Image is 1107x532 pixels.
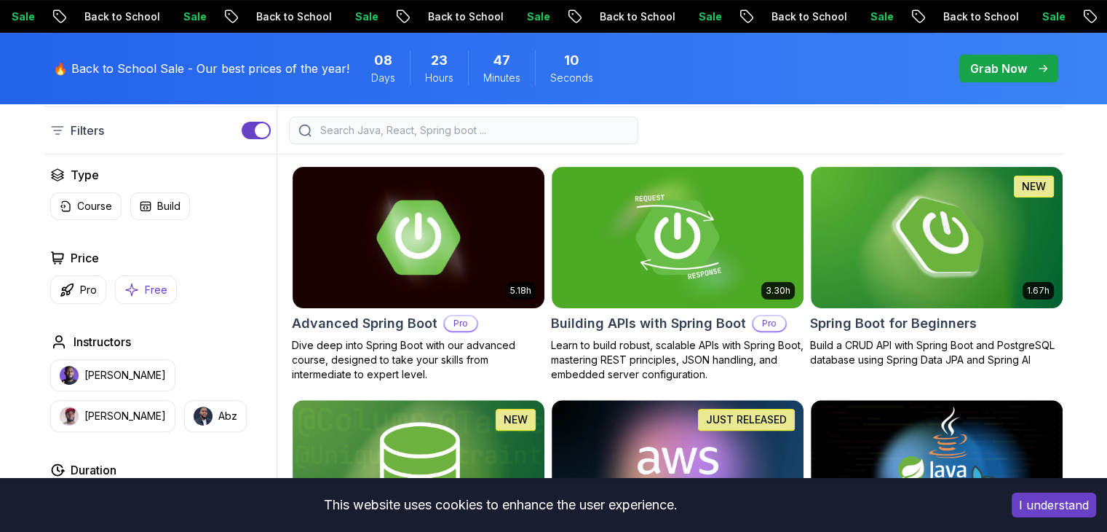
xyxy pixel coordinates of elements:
p: Pro [80,283,97,297]
p: [PERSON_NAME] [84,368,166,383]
p: [PERSON_NAME] [84,409,166,423]
span: 8 Days [374,50,392,71]
img: instructor img [194,407,213,426]
p: Sale [501,9,548,24]
p: Sale [330,9,376,24]
h2: Price [71,249,99,267]
p: Grab Now [970,60,1027,77]
p: 3.30h [766,285,790,297]
p: 🔥 Back to School Sale - Our best prices of the year! [53,60,349,77]
p: Pro [753,316,785,331]
button: instructor imgAbz [184,400,247,432]
p: Sale [673,9,720,24]
button: Course [50,192,122,220]
div: This website uses cookies to enhance the user experience. [11,489,990,521]
p: Build [157,199,180,214]
p: Back to School [59,9,158,24]
p: Filters [71,122,104,139]
p: Back to School [574,9,673,24]
p: Free [145,283,167,297]
img: instructor img [60,407,79,426]
p: Back to School [918,9,1017,24]
p: NEW [1022,179,1046,194]
span: Seconds [550,71,593,85]
h2: Type [71,166,99,184]
span: 23 Hours [431,50,448,71]
span: 10 Seconds [564,50,579,71]
p: Back to School [746,9,845,24]
h2: Duration [71,461,116,479]
p: Course [77,199,112,214]
span: Hours [425,71,453,85]
p: Build a CRUD API with Spring Boot and PostgreSQL database using Spring Data JPA and Spring AI [810,338,1063,367]
p: Sale [1017,9,1063,24]
span: Days [371,71,395,85]
button: Pro [50,275,106,304]
button: Free [115,275,177,304]
img: instructor img [60,366,79,385]
p: Sale [158,9,205,24]
h2: Instructors [74,333,131,351]
p: Dive deep into Spring Boot with our advanced course, designed to take your skills from intermedia... [292,338,545,382]
p: Sale [845,9,892,24]
h2: Spring Boot for Beginners [810,313,977,334]
img: Advanced Spring Boot card [293,167,544,308]
input: Search Java, React, Spring boot ... [317,123,629,138]
button: Accept cookies [1012,493,1096,517]
button: Build [130,192,190,220]
p: NEW [504,412,528,427]
p: Back to School [402,9,501,24]
p: Pro [445,316,477,331]
p: Abz [218,409,237,423]
img: Spring Boot for Beginners card [811,167,1063,308]
button: instructor img[PERSON_NAME] [50,359,175,391]
img: Building APIs with Spring Boot card [552,167,804,308]
a: Building APIs with Spring Boot card3.30hBuilding APIs with Spring BootProLearn to build robust, s... [551,166,804,382]
h2: Advanced Spring Boot [292,313,437,334]
span: 47 Minutes [493,50,510,71]
p: JUST RELEASED [706,412,787,427]
p: 5.18h [510,285,531,297]
p: 1.67h [1027,285,1050,297]
p: Back to School [231,9,330,24]
a: Advanced Spring Boot card5.18hAdvanced Spring BootProDive deep into Spring Boot with our advanced... [292,166,545,382]
h2: Building APIs with Spring Boot [551,313,746,334]
span: Minutes [483,71,520,85]
p: Learn to build robust, scalable APIs with Spring Boot, mastering REST principles, JSON handling, ... [551,338,804,382]
a: Spring Boot for Beginners card1.67hNEWSpring Boot for BeginnersBuild a CRUD API with Spring Boot ... [810,166,1063,367]
button: instructor img[PERSON_NAME] [50,400,175,432]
